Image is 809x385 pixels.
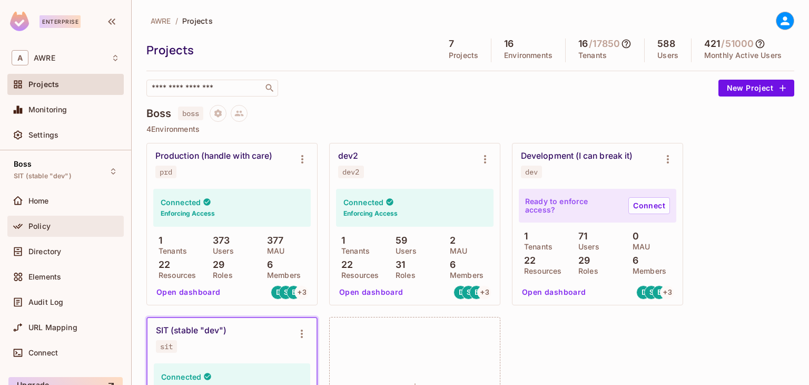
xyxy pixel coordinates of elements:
[336,235,345,246] p: 1
[34,54,55,62] span: Workspace: AWRE
[519,255,536,266] p: 22
[467,288,471,296] span: S
[449,38,454,49] h5: 7
[146,107,172,120] h4: Boss
[210,110,226,120] span: Project settings
[160,168,172,176] div: prd
[28,197,49,205] span: Home
[153,271,196,280] p: Resources
[28,247,61,256] span: Directory
[445,259,456,270] p: 6
[578,51,607,60] p: Tenants
[519,243,553,251] p: Tenants
[276,288,281,296] span: D
[390,247,417,255] p: Users
[649,288,654,296] span: S
[475,288,479,296] span: B
[504,38,514,49] h5: 16
[182,16,213,26] span: Projects
[262,271,301,280] p: Members
[298,288,306,296] span: + 3
[284,288,288,296] span: S
[573,231,587,242] p: 71
[208,235,230,246] p: 373
[445,247,467,255] p: MAU
[28,273,61,281] span: Elements
[390,235,407,246] p: 59
[262,259,273,270] p: 6
[12,50,28,65] span: A
[335,284,408,301] button: Open dashboard
[28,298,63,306] span: Audit Log
[459,288,463,296] span: D
[628,197,670,214] a: Connect
[208,259,224,270] p: 29
[721,38,754,49] h5: / 51000
[657,149,678,170] button: Environment settings
[28,349,58,357] span: Connect
[504,51,553,60] p: Environments
[40,15,81,28] div: Enterprise
[292,288,297,296] span: B
[153,235,162,246] p: 1
[291,323,312,344] button: Environment settings
[525,197,620,214] p: Ready to enforce access?
[573,255,590,266] p: 29
[336,271,379,280] p: Resources
[390,271,416,280] p: Roles
[390,259,405,270] p: 31
[704,51,782,60] p: Monthly Active Users
[519,267,561,275] p: Resources
[342,168,360,176] div: dev2
[153,247,187,255] p: Tenants
[336,247,370,255] p: Tenants
[28,105,67,114] span: Monitoring
[28,222,51,230] span: Policy
[343,197,383,207] h4: Connected
[155,151,272,161] div: Production (handle with care)
[627,243,650,251] p: MAU
[578,38,588,49] h5: 16
[445,235,456,246] p: 2
[521,151,633,161] div: Development (I can break it)
[175,16,178,26] li: /
[160,342,173,351] div: sit
[718,80,794,97] button: New Project
[657,38,675,49] h5: 588
[10,12,29,31] img: SReyMgAAAABJRU5ErkJggg==
[475,149,496,170] button: Environment settings
[663,288,672,296] span: + 3
[153,259,170,270] p: 22
[156,325,226,336] div: SIT (stable "dev")
[336,259,353,270] p: 22
[151,16,171,26] span: AWRE
[445,271,484,280] p: Members
[449,51,478,60] p: Projects
[262,247,284,255] p: MAU
[146,125,794,133] p: 4 Environments
[573,267,598,275] p: Roles
[161,197,201,207] h4: Connected
[28,80,59,89] span: Projects
[518,284,590,301] button: Open dashboard
[208,271,233,280] p: Roles
[338,151,358,161] div: dev2
[525,168,538,176] div: dev
[28,323,77,332] span: URL Mapping
[627,255,638,266] p: 6
[208,247,234,255] p: Users
[480,288,489,296] span: + 3
[657,288,662,296] span: B
[14,160,32,168] span: Boss
[161,209,215,218] h6: Enforcing Access
[573,243,599,251] p: Users
[28,131,58,139] span: Settings
[152,284,225,301] button: Open dashboard
[657,51,678,60] p: Users
[262,235,284,246] p: 377
[14,172,72,180] span: SIT (stable "dev")
[146,42,431,58] div: Projects
[292,149,313,170] button: Environment settings
[519,231,528,242] p: 1
[642,288,646,296] span: D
